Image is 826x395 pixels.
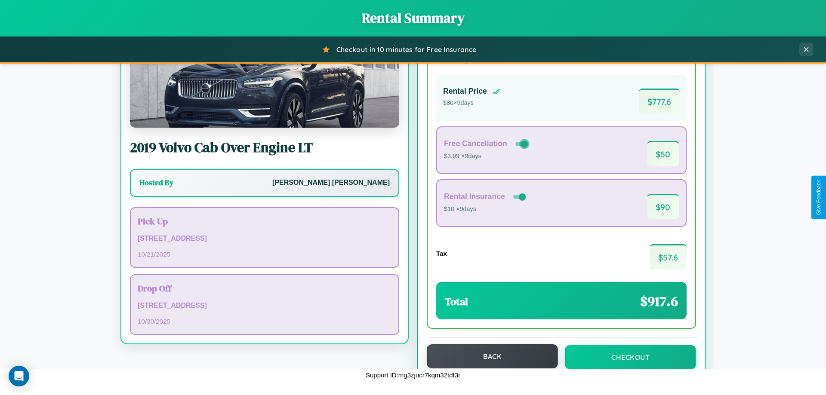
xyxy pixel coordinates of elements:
[565,345,696,369] button: Checkout
[138,282,391,294] h3: Drop Off
[444,139,507,148] h4: Free Cancellation
[445,294,468,309] h3: Total
[130,42,399,128] img: Volvo Cab Over Engine LT
[427,344,558,368] button: Back
[650,244,687,269] span: $ 57.6
[138,315,391,327] p: 10 / 30 / 2025
[443,98,501,109] p: $ 80 × 9 days
[9,366,29,386] div: Open Intercom Messenger
[816,180,822,215] div: Give Feedback
[138,300,391,312] p: [STREET_ADDRESS]
[138,233,391,245] p: [STREET_ADDRESS]
[130,138,399,157] h2: 2019 Volvo Cab Over Engine LT
[647,194,679,219] span: $ 90
[444,151,530,162] p: $3.99 × 9 days
[366,369,460,381] p: Support ID: mg3zjucr7kqm32tdf3r
[444,204,527,215] p: $10 × 9 days
[436,250,447,257] h4: Tax
[272,177,390,189] p: [PERSON_NAME] [PERSON_NAME]
[647,141,679,166] span: $ 50
[9,9,817,28] h1: Rental Summary
[639,89,680,114] span: $ 777.6
[640,292,678,311] span: $ 917.6
[336,45,476,54] span: Checkout in 10 minutes for Free Insurance
[138,215,391,227] h3: Pick Up
[443,87,487,96] h4: Rental Price
[138,248,391,260] p: 10 / 21 / 2025
[444,192,505,201] h4: Rental Insurance
[139,178,173,188] h3: Hosted By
